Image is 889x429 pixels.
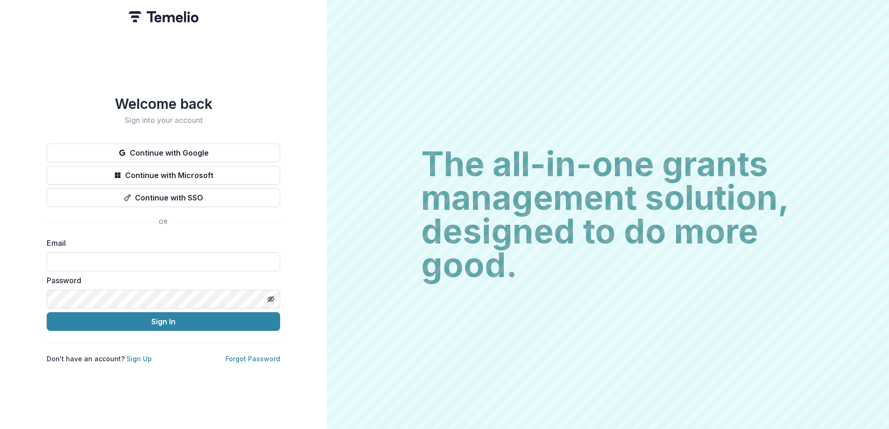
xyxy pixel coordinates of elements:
button: Continue with Google [47,143,280,162]
h2: Sign into your account [47,116,280,125]
a: Forgot Password [226,355,280,363]
button: Toggle password visibility [263,292,278,307]
h1: Welcome back [47,95,280,112]
img: Temelio [128,11,198,22]
p: Don't have an account? [47,354,152,364]
a: Sign Up [127,355,152,363]
label: Password [47,275,275,286]
button: Continue with SSO [47,188,280,207]
button: Continue with Microsoft [47,166,280,185]
label: Email [47,237,275,249]
button: Sign In [47,312,280,331]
